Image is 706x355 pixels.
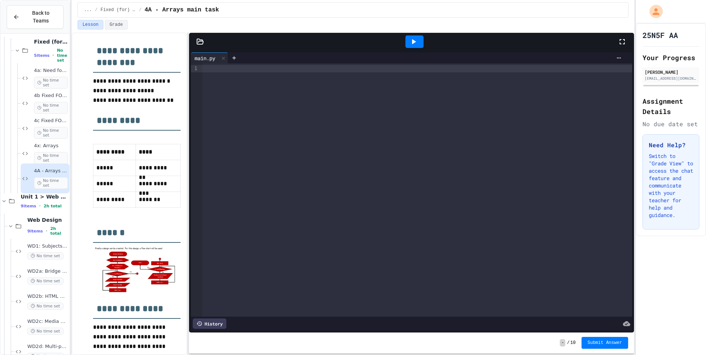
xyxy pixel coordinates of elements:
span: WD1: Subjects (HTML & CSS) [27,243,68,249]
span: • [39,203,41,209]
span: WD2a: Bridge Cafe (HTML & CSS) [27,268,68,275]
span: 9 items [21,204,36,208]
div: [EMAIL_ADDRESS][DOMAIN_NAME] [645,76,697,81]
span: 10 [570,340,576,346]
span: No time set [34,177,68,189]
span: • [52,52,54,58]
div: [PERSON_NAME] [645,69,697,75]
span: No time set [57,48,68,63]
span: 9 items [27,229,43,234]
span: 5 items [34,53,49,58]
span: 4b Fixed FOR loops: Archery [34,93,68,99]
button: Grade [105,20,128,30]
span: Fixed (for) loop [100,7,136,13]
span: WD2b: HTML & CSS (Pizzatalia) [27,293,68,300]
p: Switch to "Grade View" to access the chat feature and communicate with your teacher for help and ... [649,152,693,219]
span: No time set [27,328,64,335]
span: 2h total [50,226,68,236]
span: WD2c: Media Elements [27,318,68,325]
span: No time set [27,278,64,285]
button: Lesson [78,20,103,30]
span: No time set [34,102,68,114]
h2: Your Progress [642,52,699,63]
div: main.py [191,52,228,63]
span: Submit Answer [587,340,622,346]
span: No time set [34,77,68,89]
span: 4a: Need for Loops [34,68,68,74]
span: No time set [27,303,64,310]
div: 1 [191,65,198,72]
span: Back to Teams [24,9,57,25]
button: Submit Answer [582,337,628,349]
span: Web Design [27,217,68,223]
span: 4c Fixed FOR loops: Stationery Order [34,118,68,124]
span: - [560,339,565,347]
div: History [193,318,226,329]
div: My Account [642,3,665,20]
span: / [139,7,141,13]
div: No due date set [642,120,699,128]
span: / [95,7,97,13]
div: main.py [191,54,219,62]
span: / [567,340,569,346]
span: Fixed (for) loop [34,38,68,45]
button: Back to Teams [7,5,64,29]
span: 4x: Arrays [34,143,68,149]
h1: 25N5F AA [642,30,678,40]
span: No time set [34,152,68,164]
h3: Need Help? [649,141,693,149]
span: 2h total [44,204,62,208]
span: No time set [34,127,68,139]
span: No time set [27,252,64,259]
h2: Assignment Details [642,96,699,117]
span: WD2d: Multi-page ([PERSON_NAME]'s Motors) [27,344,68,350]
span: ... [84,7,92,13]
span: 4A - Arrays main task [34,168,68,174]
span: Unit 1 > Web Design [21,193,68,200]
span: • [46,228,47,234]
span: 4A - Arrays main task [144,6,219,14]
